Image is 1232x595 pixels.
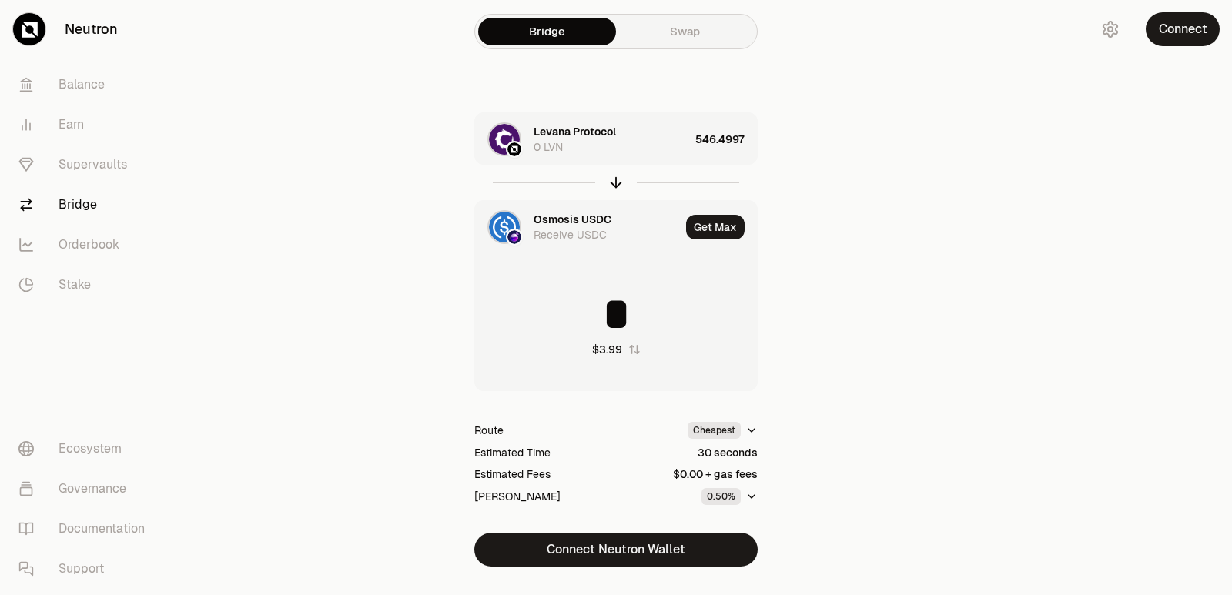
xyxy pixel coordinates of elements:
[507,142,521,156] img: Neutron Logo
[475,113,689,165] div: LVN LogoNeutron LogoLevana Protocol0 LVN
[478,18,616,45] a: Bridge
[6,105,166,145] a: Earn
[616,18,754,45] a: Swap
[695,113,757,165] div: 546.4997
[474,533,758,567] button: Connect Neutron Wallet
[701,488,758,505] button: 0.50%
[1146,12,1220,46] button: Connect
[6,185,166,225] a: Bridge
[507,230,521,244] img: Osmosis Logo
[474,445,551,460] div: Estimated Time
[489,212,520,242] img: USDC Logo
[534,139,563,155] div: 0 LVN
[6,549,166,589] a: Support
[475,113,757,165] button: LVN LogoNeutron LogoLevana Protocol0 LVN546.4997
[474,466,551,482] div: Estimated Fees
[6,145,166,185] a: Supervaults
[534,227,607,242] div: Receive USDC
[701,488,741,505] div: 0.50%
[686,215,745,239] button: Get Max
[6,225,166,265] a: Orderbook
[6,429,166,469] a: Ecosystem
[688,422,741,439] div: Cheapest
[688,422,758,439] button: Cheapest
[698,445,758,460] div: 30 seconds
[474,489,561,504] div: [PERSON_NAME]
[474,423,504,438] div: Route
[534,212,611,227] div: Osmosis USDC
[6,65,166,105] a: Balance
[489,124,520,155] img: LVN Logo
[6,509,166,549] a: Documentation
[592,342,641,357] button: $3.99
[673,466,758,482] div: $0.00 + gas fees
[592,342,622,357] div: $3.99
[6,265,166,305] a: Stake
[534,124,616,139] div: Levana Protocol
[6,469,166,509] a: Governance
[475,201,680,253] div: USDC LogoOsmosis LogoOsmosis USDCReceive USDC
